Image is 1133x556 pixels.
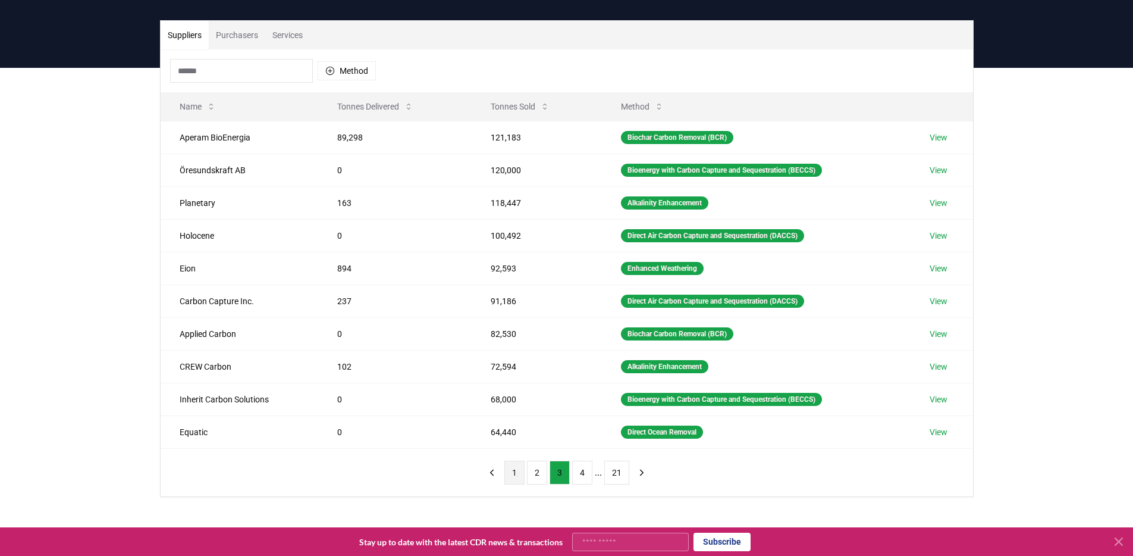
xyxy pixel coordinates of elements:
td: CREW Carbon [161,350,319,383]
td: 894 [318,252,472,285]
div: Enhanced Weathering [621,262,704,275]
a: View [930,197,947,209]
button: Suppliers [161,21,209,49]
a: View [930,328,947,340]
button: Services [265,21,310,49]
td: Applied Carbon [161,317,319,350]
td: 64,440 [472,416,602,448]
td: Aperam BioEnergia [161,121,319,154]
td: 0 [318,416,472,448]
td: 72,594 [472,350,602,383]
td: 89,298 [318,121,472,154]
td: 68,000 [472,383,602,416]
a: View [930,393,947,405]
td: 120,000 [472,154,602,186]
td: Planetary [161,186,319,219]
button: 21 [604,461,629,485]
button: 1 [504,461,525,485]
a: View [930,132,947,143]
a: View [930,361,947,373]
div: Biochar Carbon Removal (BCR) [621,327,733,341]
button: Tonnes Delivered [328,95,423,118]
a: View [930,230,947,242]
a: View [930,263,947,274]
div: Bioenergy with Carbon Capture and Sequestration (BECCS) [621,164,822,177]
td: Öresundskraft AB [161,154,319,186]
td: 121,183 [472,121,602,154]
button: Purchasers [209,21,265,49]
a: View [930,164,947,176]
button: Tonnes Sold [481,95,559,118]
div: Alkalinity Enhancement [621,360,708,373]
div: Alkalinity Enhancement [621,196,708,210]
div: Bioenergy with Carbon Capture and Sequestration (BECCS) [621,393,822,406]
div: Biochar Carbon Removal (BCR) [621,131,733,144]
td: 163 [318,186,472,219]
a: View [930,295,947,307]
a: View [930,426,947,438]
button: Name [170,95,225,118]
td: Carbon Capture Inc. [161,285,319,317]
td: 82,530 [472,317,602,350]
button: next page [632,461,652,485]
td: 91,186 [472,285,602,317]
td: Equatic [161,416,319,448]
td: Eion [161,252,319,285]
td: 102 [318,350,472,383]
td: 100,492 [472,219,602,252]
td: 237 [318,285,472,317]
td: 0 [318,317,472,350]
div: Direct Air Carbon Capture and Sequestration (DACCS) [621,295,804,308]
td: Inherit Carbon Solutions [161,383,319,416]
button: 4 [572,461,592,485]
td: Holocene [161,219,319,252]
button: 3 [550,461,570,485]
button: Method [611,95,673,118]
button: Method [318,61,376,80]
td: 118,447 [472,186,602,219]
li: ... [595,466,602,480]
div: Direct Ocean Removal [621,426,703,439]
button: previous page [482,461,502,485]
div: Direct Air Carbon Capture and Sequestration (DACCS) [621,229,804,242]
td: 0 [318,154,472,186]
td: 0 [318,383,472,416]
td: 92,593 [472,252,602,285]
td: 0 [318,219,472,252]
button: 2 [527,461,547,485]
